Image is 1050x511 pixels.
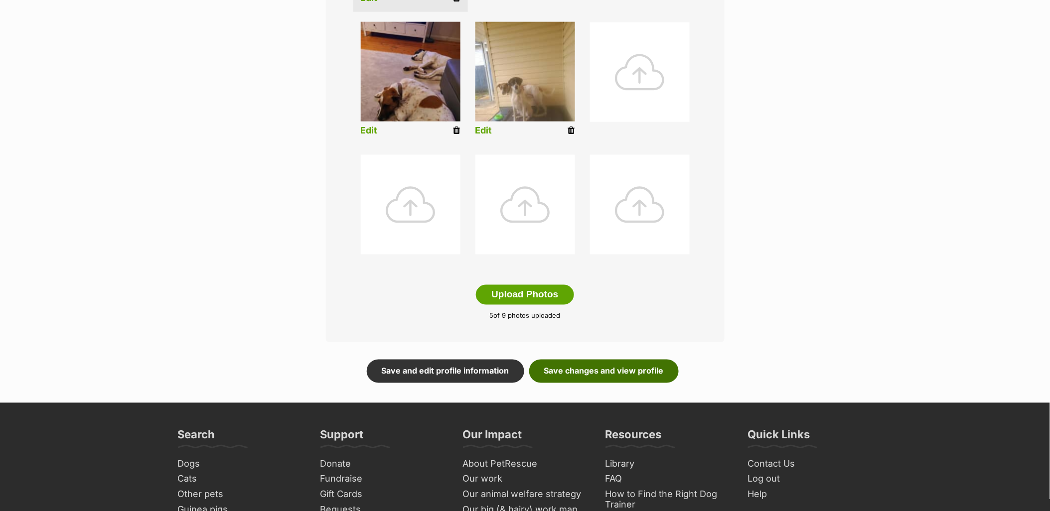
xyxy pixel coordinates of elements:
a: Cats [174,472,306,487]
h3: Search [178,428,215,448]
a: Save and edit profile information [367,360,524,383]
button: Upload Photos [476,285,574,305]
img: enhludxio6t7p6tkviqo.jpg [475,22,575,122]
a: About PetRescue [459,457,592,472]
h3: Our Impact [463,428,522,448]
a: Gift Cards [316,487,449,503]
a: FAQ [601,472,734,487]
h3: Support [320,428,364,448]
a: Save changes and view profile [529,360,679,383]
h3: Quick Links [748,428,810,448]
a: Our animal welfare strategy [459,487,592,503]
a: Our work [459,472,592,487]
a: Library [601,457,734,472]
p: of 9 photos uploaded [341,311,710,321]
a: Fundraise [316,472,449,487]
span: 5 [490,312,494,320]
a: Edit [361,126,378,136]
a: Contact Us [744,457,877,472]
a: Log out [744,472,877,487]
img: j7ivnczvtvuwgx50szbh.jpg [361,22,460,122]
a: Help [744,487,877,503]
a: Dogs [174,457,306,472]
a: Other pets [174,487,306,503]
h3: Resources [605,428,662,448]
a: Edit [475,126,492,136]
a: Donate [316,457,449,472]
